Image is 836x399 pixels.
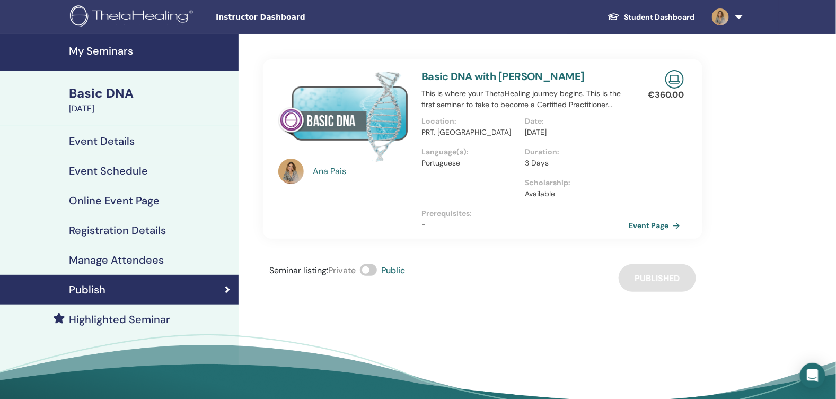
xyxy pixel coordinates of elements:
a: Basic DNA[DATE] [63,84,239,115]
span: Seminar listing : [269,265,328,276]
h4: Manage Attendees [69,254,164,266]
h4: Online Event Page [69,194,160,207]
p: € 360.00 [648,89,684,101]
h4: Event Details [69,135,135,148]
p: [DATE] [525,127,623,138]
div: Open Intercom Messenger [800,363,825,388]
p: Scholarship : [525,177,623,188]
p: Duration : [525,146,623,158]
span: Instructor Dashboard [216,12,375,23]
h4: Event Schedule [69,164,148,177]
span: Public [381,265,405,276]
p: 3 Days [525,158,623,169]
p: Prerequisites : [421,208,629,219]
span: Private [328,265,356,276]
p: Language(s) : [421,146,519,158]
a: Ana Pais [313,165,411,178]
p: PRT, [GEOGRAPHIC_DATA] [421,127,519,138]
p: Portuguese [421,158,519,169]
p: Date : [525,116,623,127]
p: - [421,219,629,230]
img: default.jpg [278,159,304,184]
a: Event Page [629,218,684,233]
div: Basic DNA [69,84,232,102]
h4: Highlighted Seminar [69,313,170,326]
img: graduation-cap-white.svg [608,12,620,21]
h4: My Seminars [69,45,232,57]
h4: Registration Details [69,224,166,237]
img: default.jpg [712,8,729,25]
img: logo.png [70,5,197,29]
img: Basic DNA [278,70,409,162]
p: Available [525,188,623,199]
a: Basic DNA with [PERSON_NAME] [421,70,585,83]
div: [DATE] [69,102,232,115]
p: Location : [421,116,519,127]
a: Student Dashboard [599,7,703,27]
h4: Publish [69,283,105,296]
p: This is where your ThetaHealing journey begins. This is the first seminar to take to become a Cer... [421,88,629,110]
img: Live Online Seminar [665,70,684,89]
